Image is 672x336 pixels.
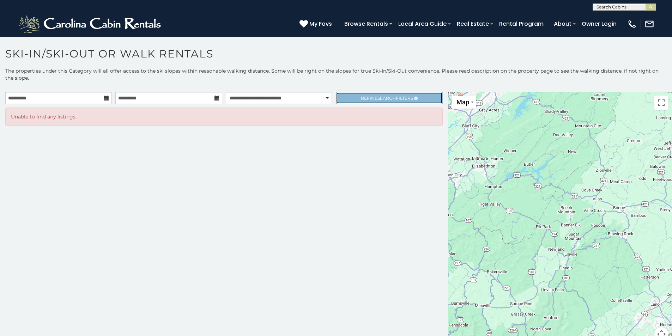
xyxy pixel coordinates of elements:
a: About [550,18,575,30]
button: Change map style [452,96,476,109]
img: mail-regular-white.png [644,19,654,29]
span: Map [456,98,469,106]
button: Toggle fullscreen view [654,96,668,110]
a: Real Estate [453,18,492,30]
a: Local Area Guide [395,18,450,30]
span: Search [377,96,396,101]
a: RefineSearchFilters [336,92,442,104]
a: My Favs [299,19,334,29]
img: phone-regular-white.png [627,19,637,29]
p: Unable to find any listings. [11,113,437,120]
a: Browse Rentals [341,18,392,30]
span: My Favs [309,19,332,28]
span: Refine Filters [361,96,413,101]
img: White-1-2.png [18,13,164,35]
a: Owner Login [578,18,620,30]
a: Rental Program [496,18,547,30]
